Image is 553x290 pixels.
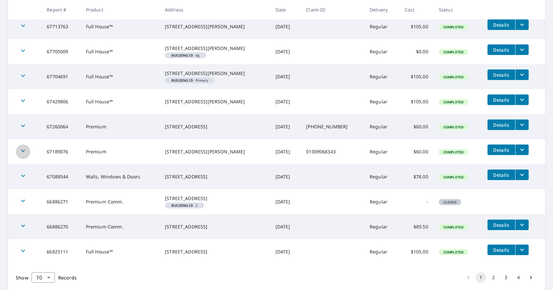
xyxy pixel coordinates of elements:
[81,239,160,264] td: Full House™
[16,275,28,281] span: Show
[491,147,511,153] span: Details
[439,225,467,229] span: Completed
[487,145,515,155] button: detailsBtn-67189076
[491,97,511,103] span: Details
[41,189,80,214] td: 66886271
[515,119,529,130] button: filesDropdownBtn-67260064
[491,122,511,128] span: Details
[439,175,467,179] span: Completed
[168,79,212,82] span: Primary
[439,150,467,154] span: Completed
[399,114,434,139] td: $60.00
[515,245,529,255] button: filesDropdownBtn-66825111
[515,19,529,30] button: filesDropdownBtn-67713763
[364,164,399,189] td: Regular
[81,64,160,89] td: Full House™
[439,25,467,29] span: Completed
[491,22,511,28] span: Details
[399,164,434,189] td: $78.00
[515,145,529,155] button: filesDropdownBtn-67189076
[81,14,160,39] td: Full House™
[171,54,193,57] em: Building ID
[165,148,265,155] div: [STREET_ADDRESS][PERSON_NAME]
[491,47,511,53] span: Details
[81,39,160,64] td: Full House™
[439,250,467,254] span: Completed
[515,44,529,55] button: filesDropdownBtn-67705009
[439,100,467,104] span: Completed
[270,164,301,189] td: [DATE]
[487,170,515,180] button: detailsBtn-67088544
[515,170,529,180] button: filesDropdownBtn-67088544
[81,89,160,114] td: Full House™
[41,139,80,164] td: 67189076
[399,64,434,89] td: $105.00
[32,268,55,287] div: 10
[364,14,399,39] td: Regular
[301,139,364,164] td: 01009068343
[171,204,193,207] em: Building ID
[165,98,265,105] div: [STREET_ADDRESS][PERSON_NAME]
[270,189,301,214] td: [DATE]
[301,114,364,139] td: [PHONE_NUMBER]
[41,214,80,239] td: 66886270
[165,23,265,30] div: [STREET_ADDRESS][PERSON_NAME]
[270,39,301,64] td: [DATE]
[81,214,160,239] td: Premium Comm.
[41,239,80,264] td: 66825111
[488,272,499,283] button: Go to page 2
[270,214,301,239] td: [DATE]
[515,94,529,105] button: filesDropdownBtn-67429806
[364,64,399,89] td: Regular
[165,249,265,255] div: [STREET_ADDRESS]
[364,189,399,214] td: Regular
[41,164,80,189] td: 67088544
[501,272,511,283] button: Go to page 3
[462,272,537,283] nav: pagination navigation
[32,272,55,283] div: Show 10 records
[165,195,265,202] div: [STREET_ADDRESS]
[165,70,265,77] div: [STREET_ADDRESS][PERSON_NAME]
[487,44,515,55] button: detailsBtn-67705009
[515,220,529,230] button: filesDropdownBtn-66886270
[491,247,511,253] span: Details
[399,214,434,239] td: $89.50
[270,89,301,114] td: [DATE]
[364,114,399,139] td: Regular
[399,89,434,114] td: $105.00
[487,245,515,255] button: detailsBtn-66825111
[487,220,515,230] button: detailsBtn-66886270
[81,139,160,164] td: Premium
[487,19,515,30] button: detailsBtn-67713763
[476,272,486,283] button: page 1
[165,173,265,180] div: [STREET_ADDRESS]
[270,114,301,139] td: [DATE]
[270,239,301,264] td: [DATE]
[41,89,80,114] td: 67429806
[439,50,467,54] span: Completed
[270,139,301,164] td: [DATE]
[491,172,511,178] span: Details
[364,214,399,239] td: Regular
[41,64,80,89] td: 67704691
[165,123,265,130] div: [STREET_ADDRESS]
[58,275,77,281] span: Records
[491,222,511,228] span: Details
[439,200,461,204] span: Closed
[168,54,203,57] span: dg
[270,64,301,89] td: [DATE]
[41,114,80,139] td: 67260064
[487,119,515,130] button: detailsBtn-67260064
[399,189,434,214] td: -
[41,14,80,39] td: 67713763
[41,39,80,64] td: 67705009
[439,75,467,79] span: Completed
[399,14,434,39] td: $105.00
[364,139,399,164] td: Regular
[81,114,160,139] td: Premium
[487,69,515,80] button: detailsBtn-67704691
[364,239,399,264] td: Regular
[165,224,265,230] div: [STREET_ADDRESS]
[168,204,201,207] span: 2
[491,72,511,78] span: Details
